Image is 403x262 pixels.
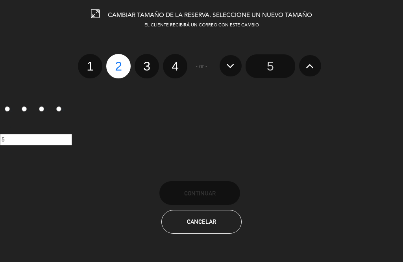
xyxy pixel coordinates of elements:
[35,103,52,117] label: 3
[108,12,312,19] span: CAMBIAR TAMAÑO DE LA RESERVA. SELECCIONE UN NUEVO TAMAÑO
[39,106,44,111] input: 3
[22,106,27,111] input: 2
[78,54,102,78] label: 1
[161,210,242,234] button: Cancelar
[135,54,159,78] label: 3
[52,103,69,117] label: 4
[187,218,216,225] span: Cancelar
[184,190,216,197] span: Continuar
[56,106,61,111] input: 4
[144,23,259,28] span: EL CLIENTE RECIBIRÁ UN CORREO CON ESTE CAMBIO
[159,181,240,205] button: Continuar
[5,106,10,111] input: 1
[196,62,207,71] span: - or -
[106,54,131,78] label: 2
[163,54,187,78] label: 4
[17,103,35,117] label: 2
